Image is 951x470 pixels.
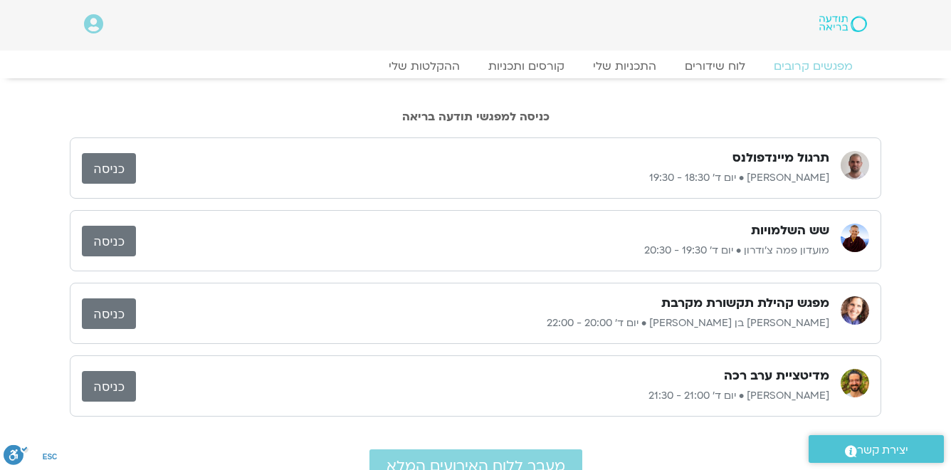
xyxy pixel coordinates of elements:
a: קורסים ותכניות [474,59,579,73]
span: יצירת קשר [857,441,908,460]
a: כניסה [82,226,136,256]
h3: מדיטציית ערב רכה [724,367,829,385]
a: כניסה [82,298,136,329]
img: דקל קנטי [841,151,869,179]
a: כניסה [82,153,136,184]
h3: שש השלמויות [751,222,829,239]
nav: Menu [84,59,867,73]
h3: מפגש קהילת תקשורת מקרבת [661,295,829,312]
p: [PERSON_NAME] • יום ד׳ 18:30 - 19:30 [136,169,829,187]
a: ההקלטות שלי [374,59,474,73]
h3: תרגול מיינדפולנס [732,150,829,167]
img: מועדון פמה צ'ודרון [841,224,869,252]
p: מועדון פמה צ'ודרון • יום ד׳ 19:30 - 20:30 [136,242,829,259]
a: כניסה [82,371,136,402]
a: התכניות שלי [579,59,671,73]
img: שאנייה כהן בן חיים [841,296,869,325]
a: מפגשים קרובים [760,59,867,73]
p: [PERSON_NAME] • יום ד׳ 21:00 - 21:30 [136,387,829,404]
a: לוח שידורים [671,59,760,73]
a: יצירת קשר [809,435,944,463]
img: שגב הורוביץ [841,369,869,397]
p: [PERSON_NAME] בן [PERSON_NAME] • יום ד׳ 20:00 - 22:00 [136,315,829,332]
h2: כניסה למפגשי תודעה בריאה [70,110,881,123]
